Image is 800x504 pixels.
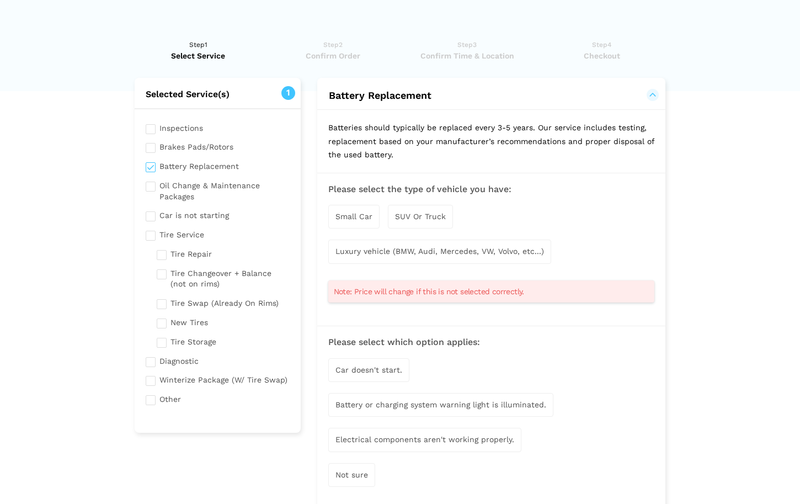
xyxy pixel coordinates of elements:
span: Car doesn't start. [335,365,402,374]
span: 1 [281,86,295,100]
button: Battery Replacement [328,89,654,102]
h2: Selected Service(s) [135,89,301,100]
span: Electrical components aren't working properly. [335,435,514,444]
span: Checkout [538,50,665,61]
a: Step1 [135,39,262,61]
span: Note: Price will change if this is not selected correctly. [334,286,524,297]
a: Step3 [403,39,531,61]
h3: Please select which option applies: [328,337,654,347]
span: Confirm Order [269,50,397,61]
span: Luxury vehicle (BMW, Audi, Mercedes, VW, Volvo, etc...) [335,247,544,256]
span: Small Car [335,212,372,221]
span: Not sure [335,470,368,479]
h3: Please select the type of vehicle you have: [328,184,654,194]
a: Step2 [269,39,397,61]
span: Battery or charging system warning light is illuminated. [335,400,546,409]
span: SUV Or Truck [395,212,446,221]
span: Confirm Time & Location [403,50,531,61]
p: Batteries should typically be replaced every 3-5 years. Our service includes testing, replacement... [317,110,665,173]
a: Step4 [538,39,665,61]
span: Select Service [135,50,262,61]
